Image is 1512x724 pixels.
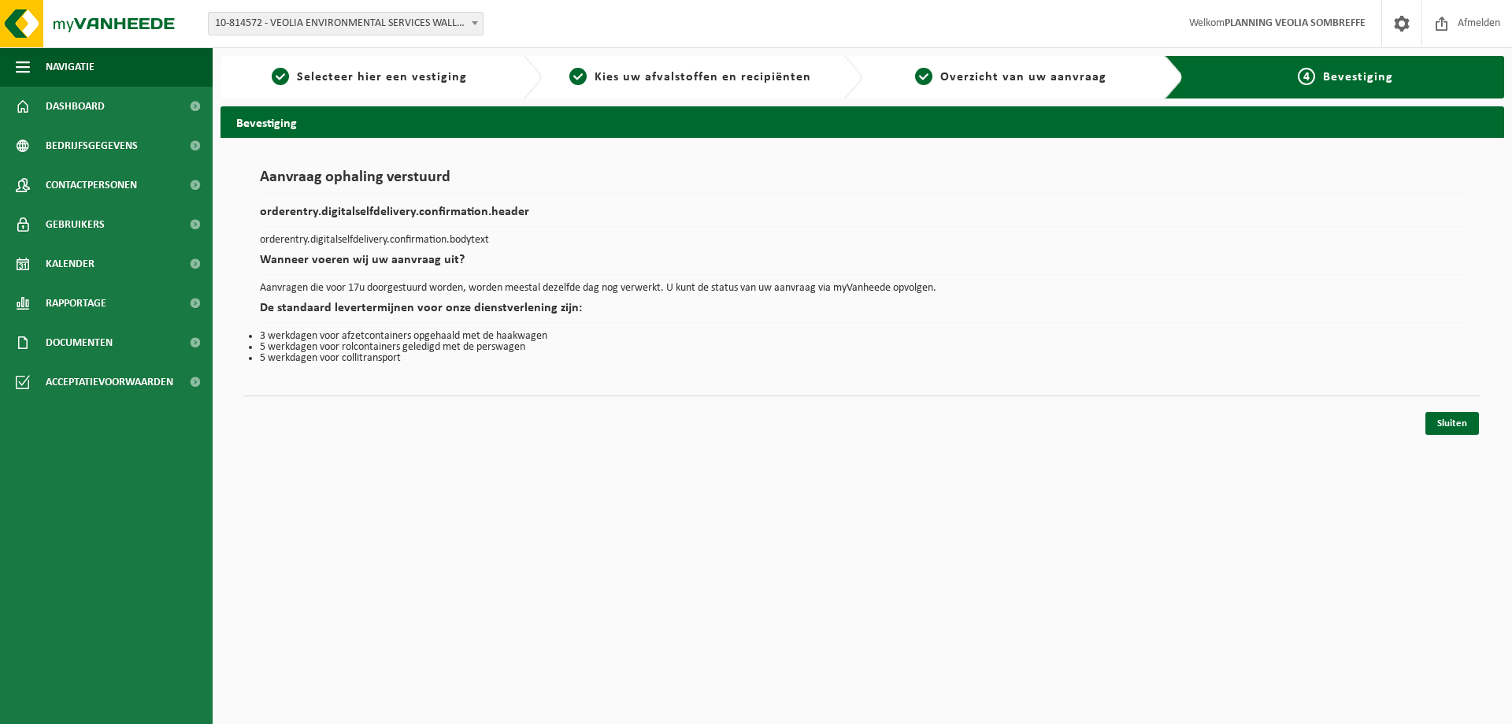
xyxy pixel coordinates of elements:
h2: Wanneer voeren wij uw aanvraag uit? [260,254,1465,275]
strong: PLANNING VEOLIA SOMBREFFE [1225,17,1366,29]
span: Documenten [46,323,113,362]
span: Rapportage [46,284,106,323]
span: Overzicht van uw aanvraag [940,71,1106,84]
span: 10-814572 - VEOLIA ENVIRONMENTAL SERVICES WALLONIE - DIVERSE KLANTEN - GRÂCE-HOLLOGNE [208,12,484,35]
span: Acceptatievoorwaarden [46,362,173,402]
span: 3 [915,68,932,85]
h1: Aanvraag ophaling verstuurd [260,169,1465,194]
h2: Bevestiging [220,106,1504,137]
a: 1Selecteer hier een vestiging [228,68,510,87]
a: Sluiten [1425,412,1479,435]
span: Navigatie [46,47,94,87]
span: Contactpersonen [46,165,137,205]
li: 5 werkdagen voor rolcontainers geledigd met de perswagen [260,342,1465,353]
span: 1 [272,68,289,85]
p: orderentry.digitalselfdelivery.confirmation.bodytext [260,235,1465,246]
span: Bedrijfsgegevens [46,126,138,165]
span: Dashboard [46,87,105,126]
span: Selecteer hier een vestiging [297,71,467,84]
span: Gebruikers [46,205,105,244]
span: Kalender [46,244,94,284]
span: Bevestiging [1323,71,1393,84]
span: Kies uw afvalstoffen en recipiënten [595,71,811,84]
a: 2Kies uw afvalstoffen en recipiënten [550,68,832,87]
li: 3 werkdagen voor afzetcontainers opgehaald met de haakwagen [260,331,1465,342]
a: 3Overzicht van uw aanvraag [870,68,1152,87]
h2: De standaard levertermijnen voor onze dienstverlening zijn: [260,302,1465,323]
h2: orderentry.digitalselfdelivery.confirmation.header [260,206,1465,227]
li: 5 werkdagen voor collitransport [260,353,1465,364]
p: Aanvragen die voor 17u doorgestuurd worden, worden meestal dezelfde dag nog verwerkt. U kunt de s... [260,283,1465,294]
span: 2 [569,68,587,85]
span: 10-814572 - VEOLIA ENVIRONMENTAL SERVICES WALLONIE - DIVERSE KLANTEN - GRÂCE-HOLLOGNE [209,13,483,35]
span: 4 [1298,68,1315,85]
